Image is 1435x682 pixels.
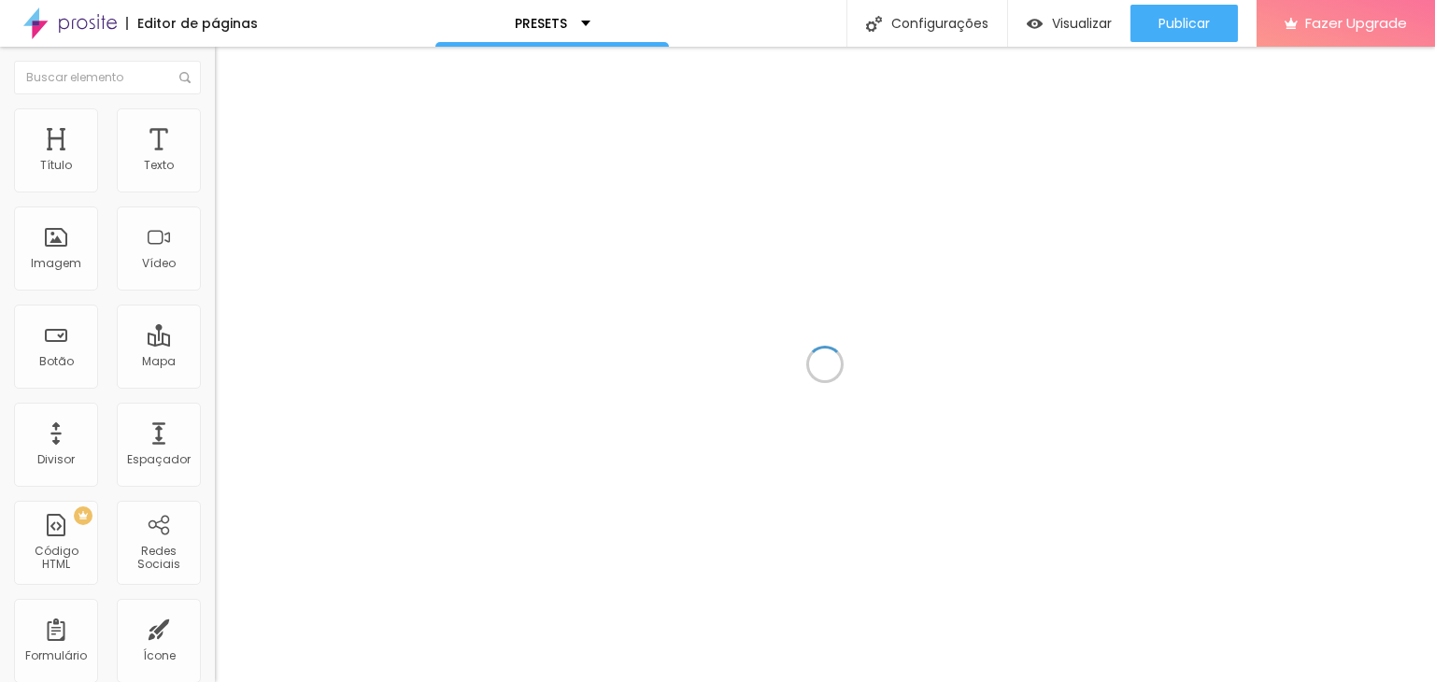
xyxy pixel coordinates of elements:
div: Texto [144,159,174,172]
input: Buscar elemento [14,61,201,94]
div: Título [40,159,72,172]
div: Mapa [142,355,176,368]
div: Formulário [25,649,87,662]
div: Editor de páginas [126,17,258,30]
div: Redes Sociais [121,545,195,572]
div: Imagem [31,257,81,270]
span: Visualizar [1052,16,1112,31]
div: Divisor [37,453,75,466]
div: Vídeo [142,257,176,270]
p: PRESETS [515,17,567,30]
div: Botão [39,355,74,368]
span: Publicar [1158,16,1210,31]
img: Icone [179,72,191,83]
button: Publicar [1130,5,1238,42]
img: view-1.svg [1027,16,1043,32]
span: Fazer Upgrade [1305,15,1407,31]
div: Espaçador [127,453,191,466]
div: Código HTML [19,545,92,572]
img: Icone [866,16,882,32]
div: Ícone [143,649,176,662]
button: Visualizar [1008,5,1130,42]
